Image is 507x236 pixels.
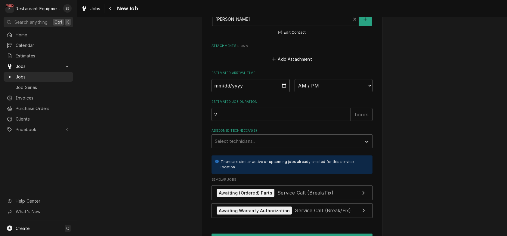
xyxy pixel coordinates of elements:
[66,225,69,231] span: C
[4,72,73,82] a: Jobs
[16,208,70,215] span: What's New
[212,177,373,221] div: Similar Jobs
[359,12,372,26] button: Create New Contact
[363,17,367,21] svg: Create New Contact
[54,19,62,25] span: Ctrl
[221,159,366,170] div: There are similar active or upcoming jobs already created for this service location.
[16,95,70,101] span: Invoices
[295,79,373,92] select: Time Select
[212,177,373,182] span: Similar Jobs
[212,79,290,92] input: Date
[66,19,69,25] span: K
[16,105,70,112] span: Purchase Orders
[4,82,73,92] a: Job Series
[16,42,70,48] span: Calendar
[16,198,70,204] span: Help Center
[5,4,14,13] div: Restaurant Equipment Diagnostics's Avatar
[16,116,70,122] span: Clients
[212,71,373,92] div: Estimated Arrival Time
[16,226,29,231] span: Create
[212,100,373,104] label: Estimated Job Duration
[236,44,248,48] span: ( if any )
[16,84,70,90] span: Job Series
[16,74,70,80] span: Jobs
[277,190,333,196] span: Service Call (Break/Fix)
[212,128,373,133] label: Assigned Technician(s)
[4,93,73,103] a: Invoices
[4,124,73,134] a: Go to Pricebook
[4,40,73,50] a: Calendar
[4,114,73,124] a: Clients
[16,5,60,12] div: Restaurant Equipment Diagnostics
[63,4,72,13] div: EB
[14,19,48,25] span: Search anything
[5,4,14,13] div: R
[63,4,72,13] div: Emily Bird's Avatar
[4,30,73,40] a: Home
[4,51,73,61] a: Estimates
[90,5,100,12] span: Jobs
[4,17,73,27] button: Search anythingCtrlK
[4,196,73,206] a: Go to Help Center
[212,6,373,36] div: Who should the tech(s) ask for?
[212,185,373,200] a: View Job
[295,207,351,213] span: Service Call (Break/Fix)
[16,126,61,133] span: Pricebook
[16,32,70,38] span: Home
[106,4,115,13] button: Navigate back
[212,203,373,218] a: View Job
[115,5,138,13] span: New Job
[4,103,73,113] a: Purchase Orders
[79,4,103,14] a: Jobs
[217,207,292,215] div: Awaiting Warranty Authorization
[4,61,73,71] a: Go to Jobs
[16,63,61,69] span: Jobs
[4,207,73,216] a: Go to What's New
[212,128,373,148] div: Assigned Technician(s)
[351,108,373,121] div: hours
[277,29,307,36] button: Edit Contact
[212,71,373,75] label: Estimated Arrival Time
[212,44,373,48] label: Attachments
[217,189,274,197] div: Awaiting (Ordered) Parts
[271,55,313,63] button: Add Attachment
[212,100,373,121] div: Estimated Job Duration
[16,53,70,59] span: Estimates
[212,44,373,63] div: Attachments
